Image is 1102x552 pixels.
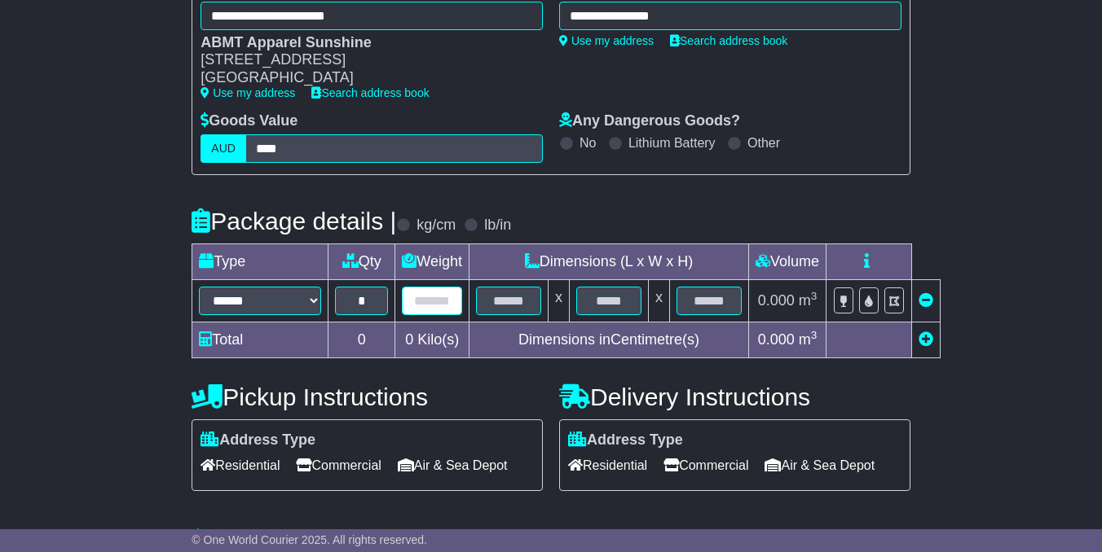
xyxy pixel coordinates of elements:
[799,331,818,348] span: m
[296,453,381,478] span: Commercial
[568,453,647,478] span: Residential
[811,329,818,341] sup: 3
[749,243,826,279] td: Volume
[192,383,543,410] h4: Pickup Instructions
[919,331,933,348] a: Add new item
[663,453,748,478] span: Commercial
[568,432,683,449] label: Address Type
[192,533,427,546] span: © One World Courier 2025. All rights reserved.
[395,243,469,279] td: Weight
[628,135,716,151] label: Lithium Battery
[417,217,456,234] label: kg/cm
[201,86,295,99] a: Use my address
[670,34,787,47] a: Search address book
[201,112,298,130] label: Goods Value
[484,217,511,234] label: lb/in
[201,69,527,87] div: [GEOGRAPHIC_DATA]
[549,279,570,322] td: x
[469,322,749,357] td: Dimensions in Centimetre(s)
[758,292,795,309] span: 0.000
[559,34,654,47] a: Use my address
[799,292,818,309] span: m
[811,290,818,302] sup: 3
[192,322,328,357] td: Total
[328,322,395,357] td: 0
[747,135,780,151] label: Other
[919,292,933,309] a: Remove this item
[765,453,875,478] span: Air & Sea Depot
[559,112,740,130] label: Any Dangerous Goods?
[192,243,328,279] td: Type
[398,453,508,478] span: Air & Sea Depot
[328,243,395,279] td: Qty
[201,432,315,449] label: Address Type
[201,51,527,69] div: [STREET_ADDRESS]
[580,135,596,151] label: No
[311,86,429,99] a: Search address book
[405,331,413,348] span: 0
[559,383,910,410] h4: Delivery Instructions
[201,453,280,478] span: Residential
[758,331,795,348] span: 0.000
[395,322,469,357] td: Kilo(s)
[469,243,749,279] td: Dimensions (L x W x H)
[192,208,396,234] h4: Package details |
[201,134,246,163] label: AUD
[649,279,670,322] td: x
[201,34,527,52] div: ABMT Apparel Sunshine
